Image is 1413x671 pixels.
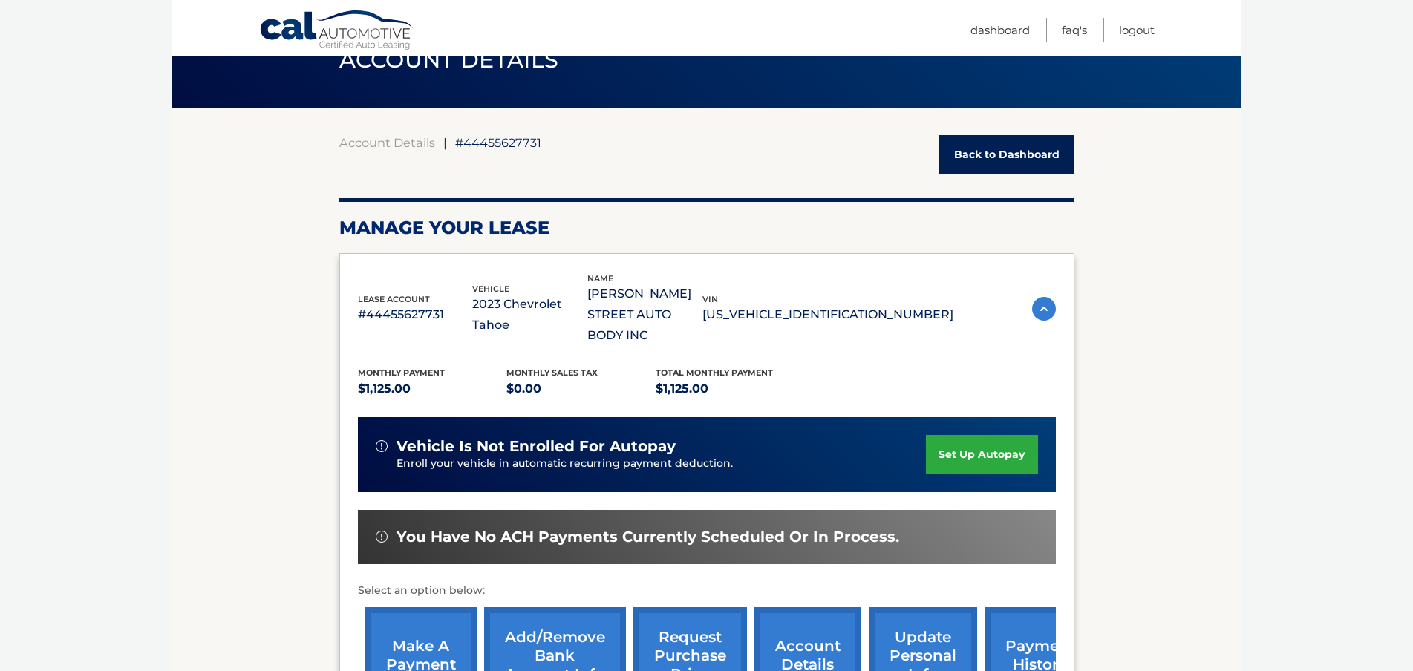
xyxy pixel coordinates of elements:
[339,217,1074,239] h2: Manage Your Lease
[702,304,953,325] p: [US_VEHICLE_IDENTIFICATION_NUMBER]
[339,135,435,150] a: Account Details
[970,18,1030,42] a: Dashboard
[397,528,899,546] span: You have no ACH payments currently scheduled or in process.
[358,294,430,304] span: lease account
[397,456,927,472] p: Enroll your vehicle in automatic recurring payment deduction.
[376,440,388,452] img: alert-white.svg
[506,379,656,399] p: $0.00
[397,437,676,456] span: vehicle is not enrolled for autopay
[656,379,805,399] p: $1,125.00
[1062,18,1087,42] a: FAQ's
[587,273,613,284] span: name
[472,284,509,294] span: vehicle
[358,304,473,325] p: #44455627731
[587,284,702,346] p: [PERSON_NAME] STREET AUTO BODY INC
[358,379,507,399] p: $1,125.00
[376,531,388,543] img: alert-white.svg
[455,135,541,150] span: #44455627731
[939,135,1074,174] a: Back to Dashboard
[358,367,445,378] span: Monthly Payment
[443,135,447,150] span: |
[506,367,598,378] span: Monthly sales Tax
[926,435,1037,474] a: set up autopay
[1032,297,1056,321] img: accordion-active.svg
[1119,18,1155,42] a: Logout
[472,294,587,335] p: 2023 Chevrolet Tahoe
[259,10,415,53] a: Cal Automotive
[702,294,718,304] span: vin
[656,367,773,378] span: Total Monthly Payment
[339,46,559,73] span: ACCOUNT DETAILS
[358,582,1056,600] p: Select an option below:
